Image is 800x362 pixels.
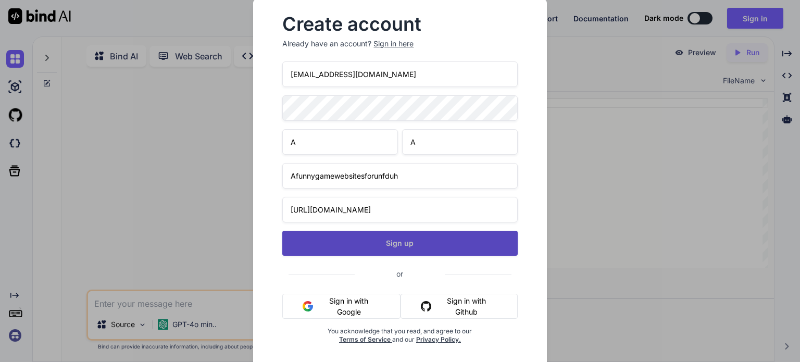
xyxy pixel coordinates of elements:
[416,335,461,343] a: Privacy Policy.
[373,39,414,49] div: Sign in here
[282,61,517,87] input: Email
[355,261,445,286] span: or
[401,294,517,319] button: Sign in with Github
[282,16,517,32] h2: Create account
[282,129,398,155] input: First Name
[282,39,517,49] p: Already have an account?
[282,294,401,319] button: Sign in with Google
[282,231,517,256] button: Sign up
[282,197,517,222] input: Company website
[402,129,518,155] input: Last Name
[303,301,313,311] img: google
[339,335,392,343] a: Terms of Service
[282,163,517,189] input: Your company name
[421,301,431,311] img: github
